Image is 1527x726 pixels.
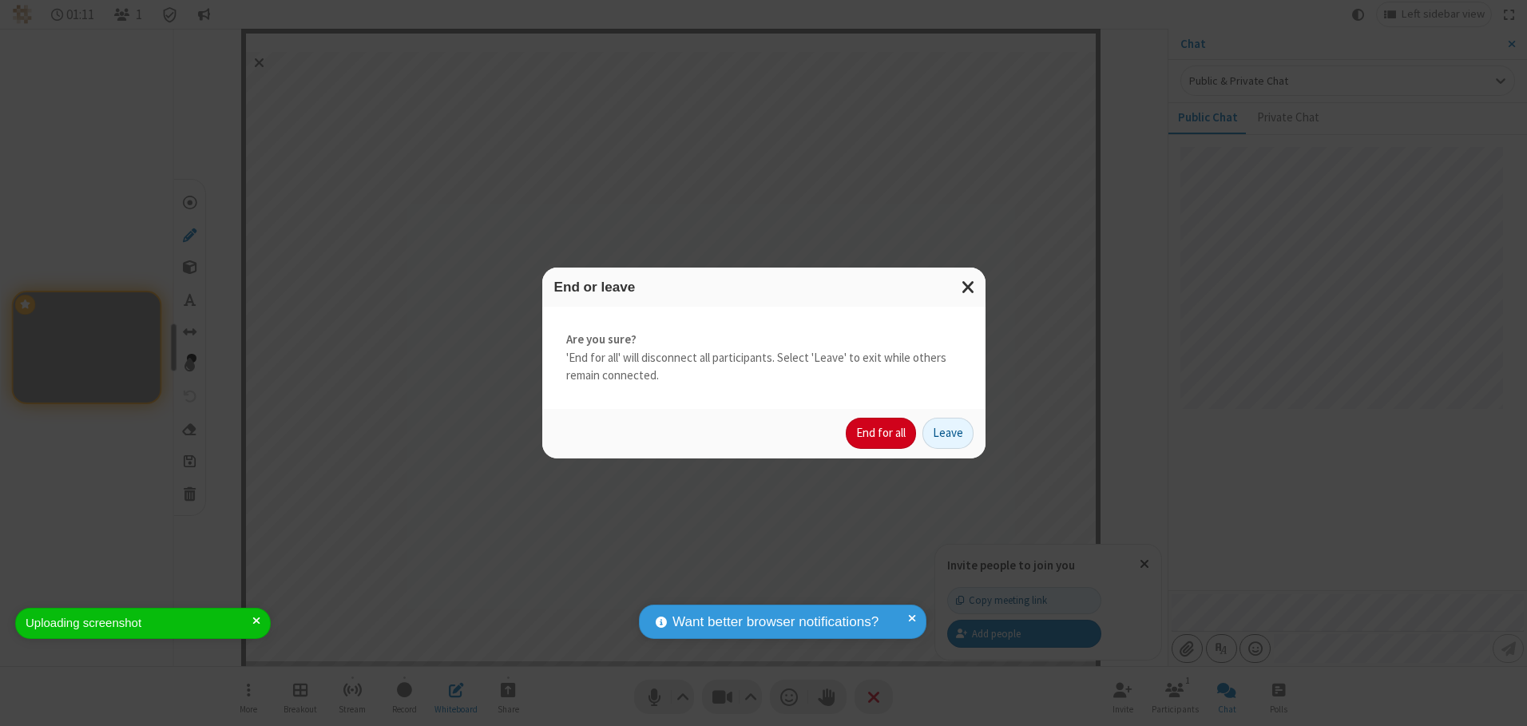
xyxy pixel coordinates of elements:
[846,418,916,450] button: End for all
[922,418,974,450] button: Leave
[542,307,986,409] div: 'End for all' will disconnect all participants. Select 'Leave' to exit while others remain connec...
[554,280,974,295] h3: End or leave
[672,612,879,633] span: Want better browser notifications?
[26,614,252,633] div: Uploading screenshot
[566,331,962,349] strong: Are you sure?
[952,268,986,307] button: Close modal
